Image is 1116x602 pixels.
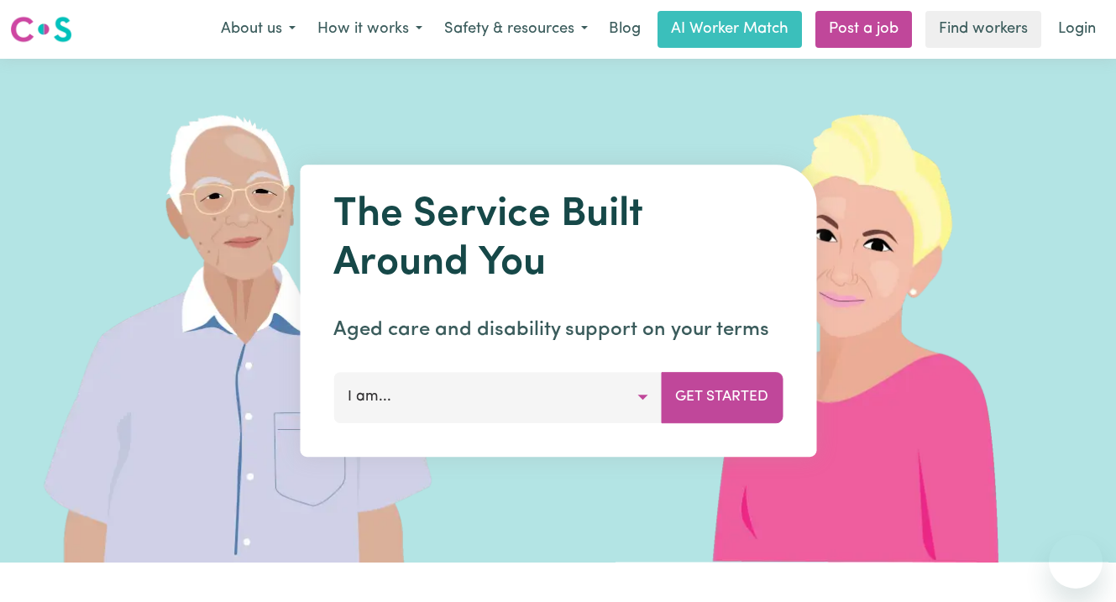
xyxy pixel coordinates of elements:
[1048,11,1106,48] a: Login
[1049,535,1103,589] iframe: Button to launch messaging window
[333,191,783,288] h1: The Service Built Around You
[210,12,307,47] button: About us
[10,10,72,49] a: Careseekers logo
[815,11,912,48] a: Post a job
[333,315,783,345] p: Aged care and disability support on your terms
[433,12,599,47] button: Safety & resources
[599,11,651,48] a: Blog
[925,11,1041,48] a: Find workers
[333,372,662,422] button: I am...
[661,372,783,422] button: Get Started
[658,11,802,48] a: AI Worker Match
[10,14,72,44] img: Careseekers logo
[307,12,433,47] button: How it works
